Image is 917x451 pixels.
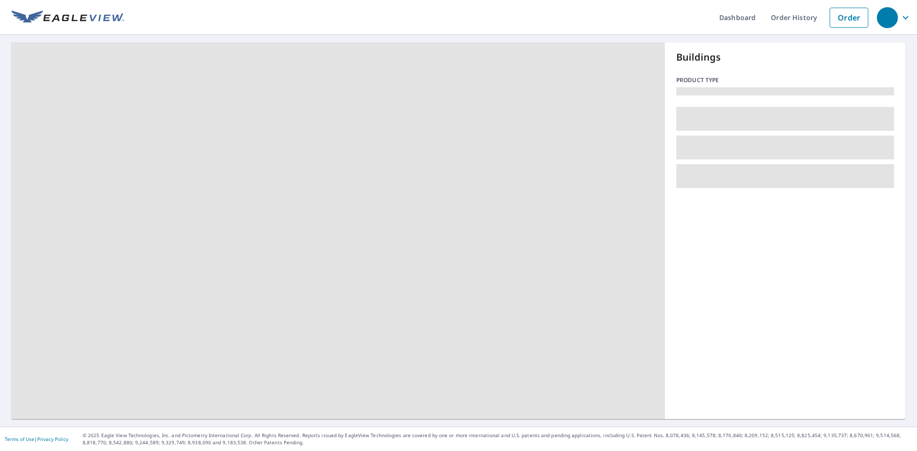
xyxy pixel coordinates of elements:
a: Order [830,8,868,28]
p: © 2025 Eagle View Technologies, Inc. and Pictometry International Corp. All Rights Reserved. Repo... [83,432,912,446]
p: | [5,436,68,442]
a: Privacy Policy [37,436,68,442]
a: Terms of Use [5,436,34,442]
p: Product type [676,76,894,84]
img: EV Logo [11,10,124,25]
p: Buildings [676,50,894,64]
